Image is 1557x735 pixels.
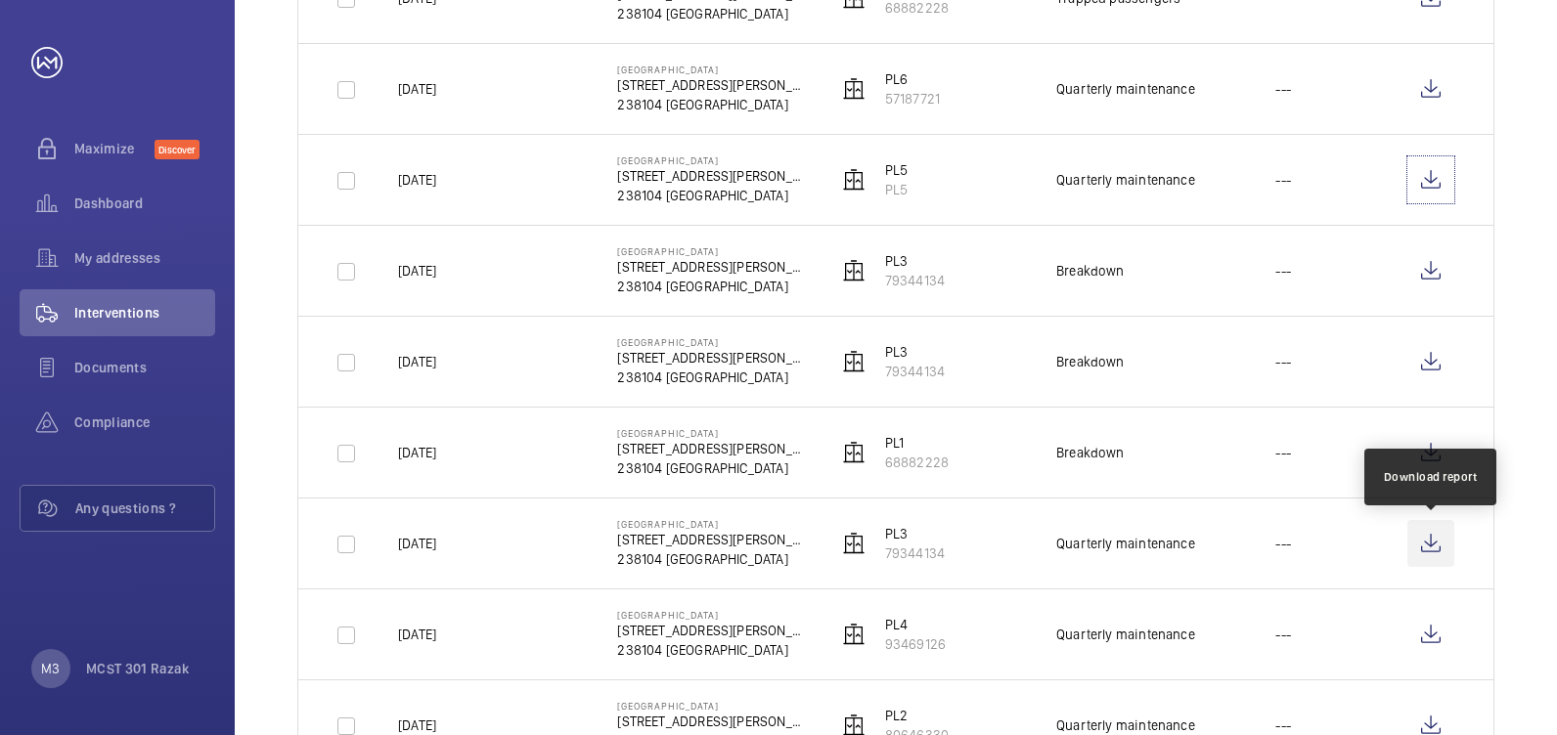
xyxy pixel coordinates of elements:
p: PL3 [885,524,945,543]
div: Quarterly maintenance [1056,79,1195,99]
p: [GEOGRAPHIC_DATA] [617,609,805,621]
p: PL3 [885,342,945,362]
p: PL5 [885,180,909,199]
img: elevator.svg [842,168,866,192]
p: PL5 [885,160,909,180]
span: Documents [74,358,215,377]
div: Breakdown [1056,443,1125,462]
p: [GEOGRAPHIC_DATA] [617,518,805,530]
p: 57187721 [885,89,940,108]
div: Quarterly maintenance [1056,170,1195,190]
p: [GEOGRAPHIC_DATA] [617,64,805,75]
p: [STREET_ADDRESS][PERSON_NAME] [617,348,805,367]
span: Dashboard [74,194,215,213]
img: elevator.svg [842,77,866,101]
p: MCST 301 Razak [86,659,189,678]
p: [GEOGRAPHIC_DATA] [617,427,805,439]
p: 238104 [GEOGRAPHIC_DATA] [617,640,805,660]
p: 68882228 [885,453,949,472]
div: Breakdown [1056,261,1125,281]
img: elevator.svg [842,259,866,282]
img: elevator.svg [842,532,866,555]
p: [DATE] [398,625,436,644]
p: 79344134 [885,543,945,563]
p: PL6 [885,69,940,89]
p: PL3 [885,251,945,271]
img: elevator.svg [842,350,866,373]
span: Discover [155,140,200,159]
p: [DATE] [398,534,436,553]
div: Download report [1384,468,1478,486]
p: [STREET_ADDRESS][PERSON_NAME] [617,712,805,731]
p: 238104 [GEOGRAPHIC_DATA] [617,367,805,387]
p: PL1 [885,433,949,453]
p: 238104 [GEOGRAPHIC_DATA] [617,277,805,296]
p: [GEOGRAPHIC_DATA] [617,245,805,257]
p: [DATE] [398,170,436,190]
p: [DATE] [398,352,436,371]
p: [STREET_ADDRESS][PERSON_NAME] [617,530,805,549]
p: --- [1275,443,1291,462]
p: [DATE] [398,443,436,462]
p: [STREET_ADDRESS][PERSON_NAME] [617,166,805,186]
div: Quarterly maintenance [1056,715,1195,735]
p: 238104 [GEOGRAPHIC_DATA] [617,549,805,569]
p: [DATE] [398,715,436,735]
p: 79344134 [885,362,945,381]
p: 93469126 [885,634,946,654]
p: --- [1275,352,1291,371]
p: --- [1275,261,1291,281]
span: Interventions [74,303,215,323]
p: M3 [41,659,60,678]
p: [STREET_ADDRESS][PERSON_NAME] [617,439,805,458]
p: --- [1275,715,1291,735]
span: Maximize [74,139,155,158]
p: --- [1275,625,1291,644]
p: [STREET_ADDRESS][PERSON_NAME] [617,75,805,95]
p: 238104 [GEOGRAPHIC_DATA] [617,186,805,205]
p: 238104 [GEOGRAPHIC_DATA] [617,458,805,478]
p: --- [1275,534,1291,553]
p: [GEOGRAPHIC_DATA] [617,336,805,348]
img: elevator.svg [842,441,866,464]
span: Any questions ? [75,498,214,518]
p: 238104 [GEOGRAPHIC_DATA] [617,4,805,23]
p: --- [1275,170,1291,190]
span: My addresses [74,248,215,268]
p: [DATE] [398,79,436,99]
p: [GEOGRAPHIC_DATA] [617,154,805,166]
p: PL4 [885,615,946,634]
p: 79344134 [885,271,945,290]
img: elevator.svg [842,623,866,646]
span: Compliance [74,412,215,432]
p: [STREET_ADDRESS][PERSON_NAME] [617,257,805,277]
div: Breakdown [1056,352,1125,371]
p: [STREET_ADDRESS][PERSON_NAME] [617,621,805,640]
p: [GEOGRAPHIC_DATA] [617,700,805,712]
p: 238104 [GEOGRAPHIC_DATA] [617,95,805,114]
p: PL2 [885,706,949,725]
p: --- [1275,79,1291,99]
p: [DATE] [398,261,436,281]
div: Quarterly maintenance [1056,625,1195,644]
div: Quarterly maintenance [1056,534,1195,553]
